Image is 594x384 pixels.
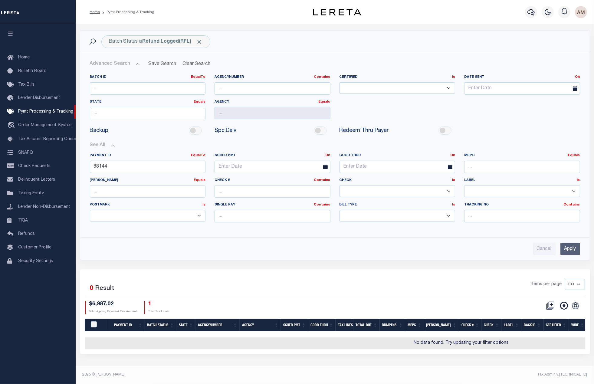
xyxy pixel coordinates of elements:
th: Payment ID: activate to sort column ascending [107,319,145,331]
input: ... [215,82,330,95]
input: ... [90,107,206,119]
input: ... [464,210,580,222]
span: Pymt Processing & Tracking [18,110,73,114]
th: Check #: activate to sort column ascending [459,319,482,331]
span: Bulletin Board [18,69,47,73]
input: ... [90,185,206,198]
th: PayeePmtBatchStatus [87,319,107,331]
label: SCHED PMT [210,153,335,158]
th: Bill Fee: activate to sort column ascending [424,319,459,331]
th: SCHED PMT: activate to sort column ascending [281,319,308,331]
a: Is [452,75,455,79]
h4: $6,987.02 [89,301,137,308]
span: Backup [90,127,109,135]
th: Tax Lines [336,319,353,331]
span: Taxing Entity [18,191,44,195]
label: Postmark [90,202,206,208]
th: State: activate to sort column ascending [176,319,195,331]
th: Check: activate to sort column ascending [481,319,501,331]
a: Contains [314,75,330,79]
a: Home [90,10,100,14]
a: Contains [564,203,580,206]
span: TIQA [18,218,28,222]
input: ... [464,161,580,173]
span: Order Management System [18,123,73,127]
a: Is [577,179,580,182]
input: Apply [560,243,580,255]
span: Tax Bills [18,83,34,87]
a: Contains [314,203,330,206]
div: Click to Edit [101,35,210,48]
span: Customer Profile [18,245,51,250]
th: AgencyNumber: activate to sort column ascending [195,319,240,331]
label: Agency [215,100,330,105]
a: On [575,75,580,79]
span: Security Settings [18,259,53,263]
span: 0 [90,285,94,292]
a: On [450,154,455,157]
span: Lender Disbursement [18,96,60,100]
span: Lender Non-Disbursement [18,205,70,209]
label: MPPC [464,153,580,158]
label: AgencyNumber [215,75,330,80]
span: Redeem Thru Payer [340,127,389,135]
a: Equals [319,100,330,103]
th: Agency: activate to sort column ascending [240,319,281,331]
label: [PERSON_NAME] [90,178,206,183]
label: Good Thru [335,153,460,158]
label: State [90,100,206,105]
span: Home [18,55,30,60]
label: Batch ID [90,75,206,80]
button: Clear Search [180,58,213,70]
input: Cancel [533,243,556,255]
span: Tax Amount Reporting Queue [18,137,77,141]
input: ... [90,82,206,95]
img: logo-dark.svg [313,9,361,15]
b: Refund Logged(RFL) [143,39,203,44]
p: Total Tax Lines [149,310,169,314]
a: Equals [568,154,580,157]
label: Bill Type [340,202,455,208]
span: Items per page [531,281,562,288]
label: Single Pay [215,202,330,208]
th: Backup: activate to sort column ascending [521,319,543,331]
input: Enter Date [464,82,580,95]
input: Enter Date [340,161,455,173]
label: Check [340,178,455,183]
th: Good Thru: activate to sort column ascending [308,319,336,331]
th: Total Due: activate to sort column ascending [353,319,380,331]
a: Equals [194,179,205,182]
label: Tracking No [464,202,580,208]
input: ... [215,210,330,222]
span: Check Requests [18,164,51,168]
div: Tax Admin v.[TECHNICAL_ID] [340,372,587,377]
input: Enter Date [215,161,330,173]
label: Result [95,284,114,294]
span: Delinquent Letters [18,178,55,182]
a: EqualTo [191,154,205,157]
button: Advanced Search [90,58,140,70]
li: Pymt Processing & Tracking [100,9,154,15]
button: Save Search [145,58,180,70]
label: Date Sent [460,75,585,80]
label: Payment ID [90,153,206,158]
a: EqualTo [191,75,205,79]
div: 2025 © [PERSON_NAME]. [78,372,335,377]
label: Certified [340,75,455,80]
th: Rdmptns: activate to sort column ascending [380,319,405,331]
i: travel_explore [7,122,17,130]
span: SNAPQ [18,150,33,155]
p: Total Agency Payment Due Amount [89,310,137,314]
input: ... [215,185,330,198]
th: Wire: activate to sort column ascending [569,319,587,331]
h4: 1 [149,301,169,308]
input: ... [90,161,206,173]
a: Contains [314,179,330,182]
a: Equals [194,100,205,103]
label: Label [464,178,580,183]
th: MPPC: activate to sort column ascending [405,319,424,331]
a: Is [452,203,455,206]
th: Batch Status: activate to sort column ascending [145,319,176,331]
button: See All [90,143,580,148]
input: ... [215,107,330,119]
